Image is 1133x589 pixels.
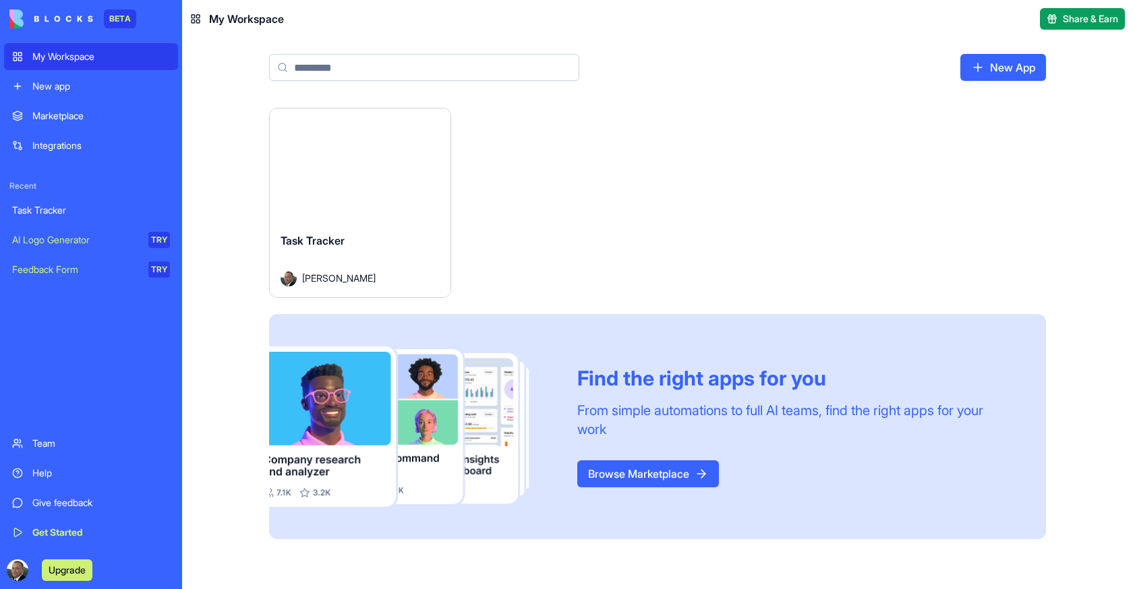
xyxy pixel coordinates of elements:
[12,263,139,276] div: Feedback Form
[4,256,178,283] a: Feedback FormTRY
[32,437,170,450] div: Team
[281,234,345,247] span: Task Tracker
[148,261,170,278] div: TRY
[1063,12,1118,26] span: Share & Earn
[32,526,170,539] div: Get Started
[9,9,136,28] a: BETA
[148,232,170,248] div: TRY
[4,197,178,224] a: Task Tracker
[269,108,451,298] a: Task TrackerAvatar[PERSON_NAME]
[209,11,284,27] span: My Workspace
[32,50,170,63] div: My Workspace
[269,346,556,507] img: Frame_181_egmpey.png
[4,102,178,129] a: Marketplace
[104,9,136,28] div: BETA
[577,366,1014,390] div: Find the right apps for you
[7,559,28,581] img: ACg8ocLQfeGqdZ3OhSIw1SGuUDkSA8hRIU2mJPlIgC-TdvOJN466vaIWsA=s96-c
[32,80,170,93] div: New app
[12,233,139,247] div: AI Logo Generator
[4,181,178,191] span: Recent
[4,460,178,487] a: Help
[4,43,178,70] a: My Workspace
[32,466,170,480] div: Help
[577,460,719,487] a: Browse Marketplace
[9,9,93,28] img: logo
[32,109,170,123] div: Marketplace
[1040,8,1125,30] button: Share & Earn
[4,226,178,253] a: AI Logo GeneratorTRY
[42,563,92,576] a: Upgrade
[4,519,178,546] a: Get Started
[281,270,297,286] img: Avatar
[4,73,178,100] a: New app
[4,489,178,516] a: Give feedback
[42,559,92,581] button: Upgrade
[4,132,178,159] a: Integrations
[12,204,170,217] div: Task Tracker
[4,430,178,457] a: Team
[302,271,376,285] span: [PERSON_NAME]
[32,496,170,509] div: Give feedback
[960,54,1046,81] a: New App
[32,139,170,152] div: Integrations
[577,401,1014,439] div: From simple automations to full AI teams, find the right apps for your work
